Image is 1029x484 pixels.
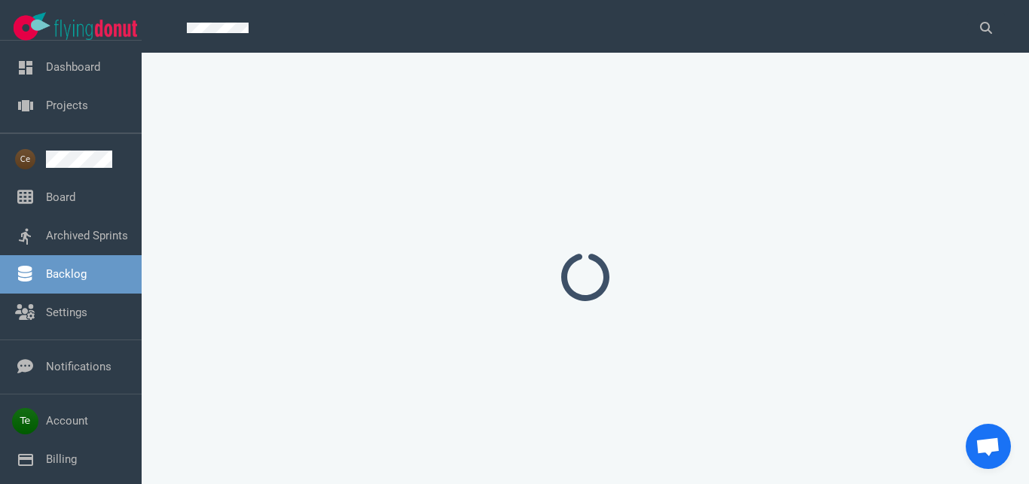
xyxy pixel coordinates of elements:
[46,99,88,112] a: Projects
[966,424,1011,469] div: Chat abierto
[46,414,88,428] a: Account
[46,60,100,74] a: Dashboard
[46,360,111,373] a: Notifications
[46,306,87,319] a: Settings
[54,20,137,40] img: Flying Donut text logo
[46,190,75,204] a: Board
[46,267,87,281] a: Backlog
[46,229,128,242] a: Archived Sprints
[46,452,77,466] a: Billing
